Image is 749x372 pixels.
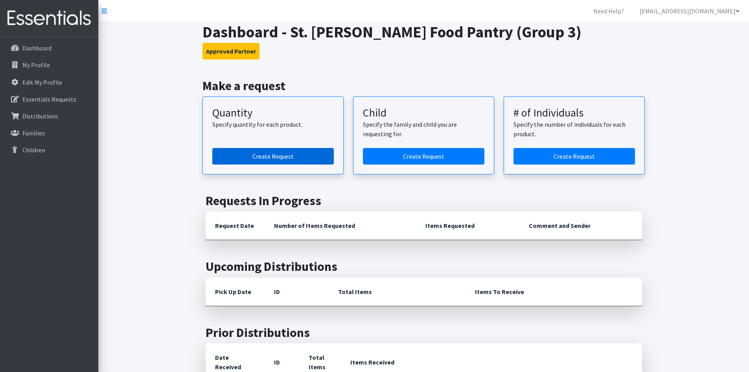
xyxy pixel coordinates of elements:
[202,43,259,59] button: Approved Partner
[3,142,95,158] a: Children
[22,61,50,69] p: My Profile
[3,125,95,141] a: Families
[212,106,334,120] h3: Quantity
[212,120,334,129] p: Specify quantity for each product.
[513,148,635,165] a: Create a request by number of individuals
[363,148,484,165] a: Create a request for a child or family
[22,129,45,137] p: Families
[466,278,642,306] th: Items To Receive
[513,120,635,139] p: Specify the number of individuals for each product.
[206,325,642,340] h2: Prior Distributions
[363,106,484,120] h3: Child
[202,22,645,41] h1: Dashboard - St. [PERSON_NAME] Food Pantry (Group 3)
[212,148,334,165] a: Create a request by quantity
[587,3,630,19] a: Need Help?
[513,106,635,120] h3: # of Individuals
[416,211,519,240] th: Items Requested
[633,3,746,19] a: [EMAIL_ADDRESS][DOMAIN_NAME]
[22,146,45,154] p: Children
[202,78,645,93] h2: Make a request
[265,278,329,306] th: ID
[329,278,466,306] th: Total Items
[363,120,484,139] p: Specify the family and child you are requesting for.
[206,211,265,240] th: Request Date
[3,91,95,107] a: Essentials Requests
[265,211,416,240] th: Number of Items Requested
[3,74,95,90] a: Edit My Profile
[3,108,95,124] a: Distributions
[3,57,95,73] a: My Profile
[22,95,76,103] p: Essentials Requests
[22,78,62,86] p: Edit My Profile
[3,40,95,56] a: Dashboard
[206,278,265,306] th: Pick Up Date
[3,5,95,31] img: HumanEssentials
[519,211,642,240] th: Comment and Sender
[22,44,52,52] p: Dashboard
[206,193,642,208] h2: Requests In Progress
[206,259,642,274] h2: Upcoming Distributions
[22,112,58,120] p: Distributions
